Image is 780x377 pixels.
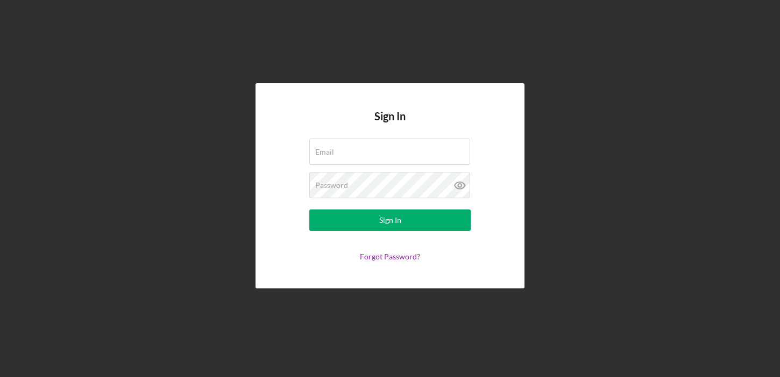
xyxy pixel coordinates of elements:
a: Forgot Password? [360,252,420,261]
button: Sign In [309,209,471,231]
div: Sign In [379,209,401,231]
label: Email [315,148,334,156]
h4: Sign In [374,110,406,139]
label: Password [315,181,348,190]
